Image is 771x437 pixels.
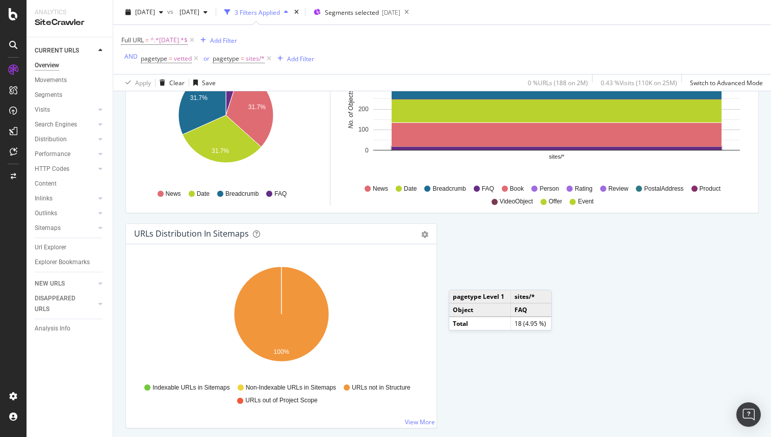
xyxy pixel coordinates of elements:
[35,75,67,86] div: Movements
[212,147,229,155] text: 31.7%
[35,164,69,174] div: HTTP Codes
[325,8,379,17] span: Segments selected
[35,323,106,334] a: Analysis Info
[432,185,466,193] span: Breadcrumb
[575,185,593,193] span: Rating
[690,78,763,87] div: Switch to Advanced Mode
[35,45,95,56] a: CURRENT URLS
[292,7,301,17] div: times
[35,75,106,86] a: Movements
[203,54,210,63] div: or
[35,223,61,234] div: Sitemaps
[35,8,105,17] div: Analytics
[736,402,761,427] div: Open Intercom Messenger
[135,8,155,16] span: 2025 Sep. 13th
[197,190,210,198] span: Date
[169,78,185,87] div: Clear
[35,60,59,71] div: Overview
[121,36,144,44] span: Full URL
[246,383,336,392] span: Non-Indexable URLs in Sitemaps
[35,105,95,115] a: Visits
[343,62,750,180] div: A chart.
[608,185,628,193] span: Review
[134,261,428,379] svg: A chart.
[150,33,188,47] span: ^.*[DATE].*$
[35,193,53,204] div: Inlinks
[137,62,315,180] svg: A chart.
[35,178,106,189] a: Content
[35,257,106,268] a: Explorer Bookmarks
[700,185,721,193] span: Product
[510,185,524,193] span: Book
[358,126,369,133] text: 100
[235,8,280,16] div: 3 Filters Applied
[404,185,417,193] span: Date
[213,54,239,63] span: pagetype
[358,106,369,113] text: 200
[500,197,533,206] span: VideoObject
[365,147,369,154] text: 0
[210,36,237,44] div: Add Filter
[175,8,199,16] span: 2025 Aug. 16th
[35,293,86,315] div: DISAPPEARED URLS
[35,119,95,130] a: Search Engines
[352,383,410,392] span: URLs not in Structure
[347,90,354,128] text: No. of Objects
[245,396,317,405] span: URLs out of Project Scope
[274,348,290,355] text: 100%
[35,242,106,253] a: Url Explorer
[35,17,105,29] div: SiteCrawler
[35,278,95,289] a: NEW URLS
[175,4,212,20] button: [DATE]
[578,197,594,206] span: Event
[35,149,70,160] div: Performance
[35,178,57,189] div: Content
[35,257,90,268] div: Explorer Bookmarks
[241,54,244,63] span: =
[549,153,565,160] text: sites/*
[35,134,95,145] a: Distribution
[510,317,551,330] td: 18 (4.95 %)
[134,228,249,239] div: URLs Distribution in Sitemaps
[405,418,435,426] a: View More
[220,4,292,20] button: 3 Filters Applied
[225,190,259,198] span: Breadcrumb
[166,190,181,198] span: News
[310,4,400,20] button: Segments selected[DATE]
[449,303,510,317] td: Object
[35,278,65,289] div: NEW URLS
[35,134,67,145] div: Distribution
[35,323,70,334] div: Analysis Info
[601,78,677,87] div: 0.43 % Visits ( 110K on 25M )
[35,60,106,71] a: Overview
[358,85,369,92] text: 300
[35,293,95,315] a: DISAPPEARED URLS
[382,8,400,17] div: [DATE]
[35,119,77,130] div: Search Engines
[246,52,265,66] span: sites/*
[686,74,763,91] button: Switch to Advanced Mode
[196,34,237,46] button: Add Filter
[421,231,428,238] div: gear
[539,185,559,193] span: Person
[190,94,208,101] text: 31.7%
[373,185,388,193] span: News
[174,52,192,66] span: vetted
[273,53,314,65] button: Add Filter
[449,290,510,303] td: pagetype Level 1
[35,208,57,219] div: Outlinks
[35,208,95,219] a: Outlinks
[644,185,683,193] span: PostalAddress
[121,74,151,91] button: Apply
[35,223,95,234] a: Sitemaps
[202,78,216,87] div: Save
[287,54,314,63] div: Add Filter
[121,4,167,20] button: [DATE]
[35,164,95,174] a: HTTP Codes
[189,74,216,91] button: Save
[35,90,106,100] a: Segments
[482,185,494,193] span: FAQ
[124,52,138,61] div: AND
[528,78,588,87] div: 0 % URLs ( 188 on 2M )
